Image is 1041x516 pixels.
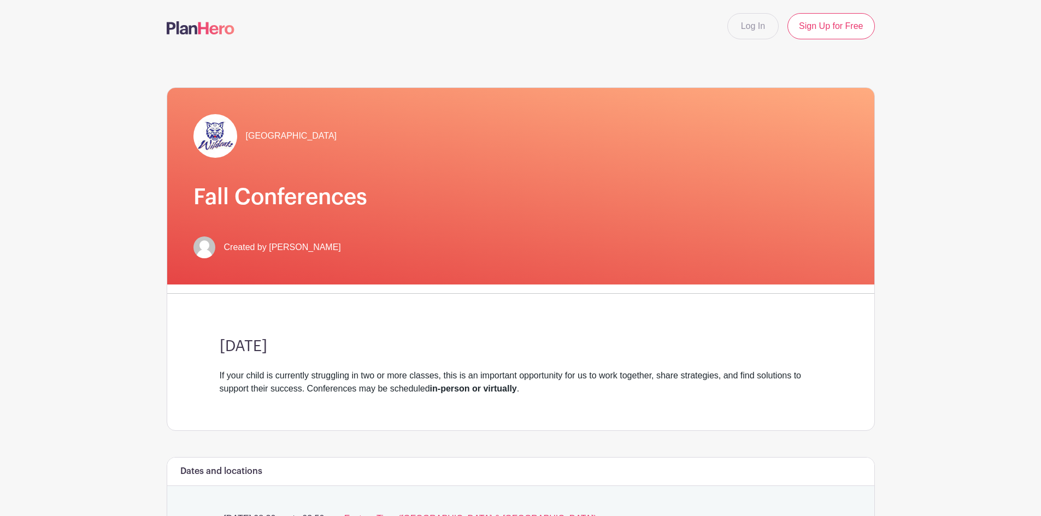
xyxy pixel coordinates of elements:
h1: Fall Conferences [193,184,848,210]
span: Created by [PERSON_NAME] [224,241,341,254]
a: Log In [727,13,779,39]
h6: Dates and locations [180,466,262,477]
a: Sign Up for Free [787,13,874,39]
img: logo-507f7623f17ff9eddc593b1ce0a138ce2505c220e1c5a4e2b4648c50719b7d32.svg [167,21,234,34]
strong: in-person or virtually [430,384,517,393]
img: wildcat%20logo.jpg [193,114,237,158]
h3: [DATE] [220,337,822,356]
div: If your child is currently struggling in two or more classes, this is an important opportunity fo... [220,369,822,395]
img: default-ce2991bfa6775e67f084385cd625a349d9dcbb7a52a09fb2fda1e96e2d18dcdb.png [193,236,215,258]
span: [GEOGRAPHIC_DATA] [246,129,337,143]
